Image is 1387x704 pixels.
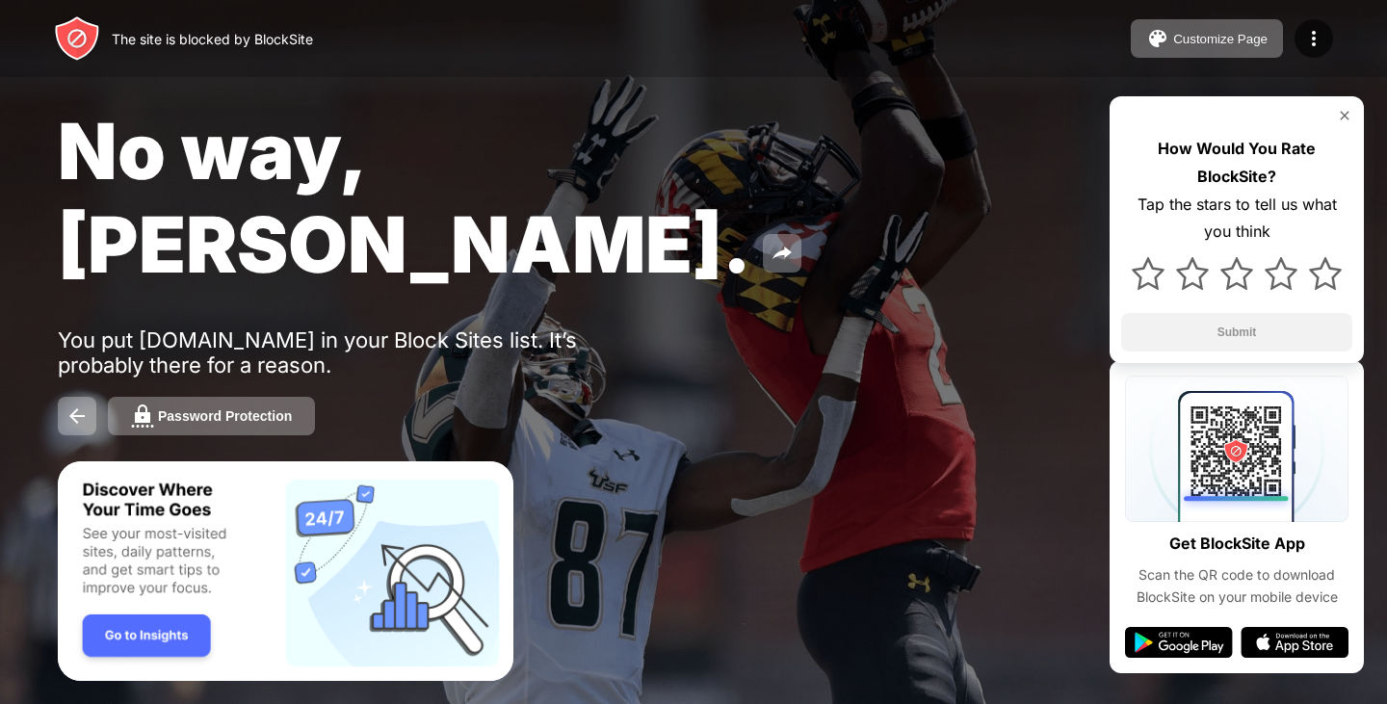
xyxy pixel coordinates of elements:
[1176,257,1209,290] img: star.svg
[108,397,315,435] button: Password Protection
[131,404,154,428] img: password.svg
[1241,627,1348,658] img: app-store.svg
[771,242,794,265] img: share.svg
[1125,627,1233,658] img: google-play.svg
[1125,564,1348,608] div: Scan the QR code to download BlockSite on your mobile device
[58,461,513,682] iframe: Banner
[1132,257,1165,290] img: star.svg
[1265,257,1297,290] img: star.svg
[1173,32,1268,46] div: Customize Page
[58,327,653,378] div: You put [DOMAIN_NAME] in your Block Sites list. It’s probably there for a reason.
[1309,257,1342,290] img: star.svg
[1131,19,1283,58] button: Customize Page
[1169,530,1305,558] div: Get BlockSite App
[112,31,313,47] div: The site is blocked by BlockSite
[1302,27,1325,50] img: menu-icon.svg
[1146,27,1169,50] img: pallet.svg
[1121,313,1352,352] button: Submit
[158,408,292,424] div: Password Protection
[1121,191,1352,247] div: Tap the stars to tell us what you think
[1220,257,1253,290] img: star.svg
[54,15,100,62] img: header-logo.svg
[58,104,751,291] span: No way, [PERSON_NAME].
[1337,108,1352,123] img: rate-us-close.svg
[1121,135,1352,191] div: How Would You Rate BlockSite?
[65,404,89,428] img: back.svg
